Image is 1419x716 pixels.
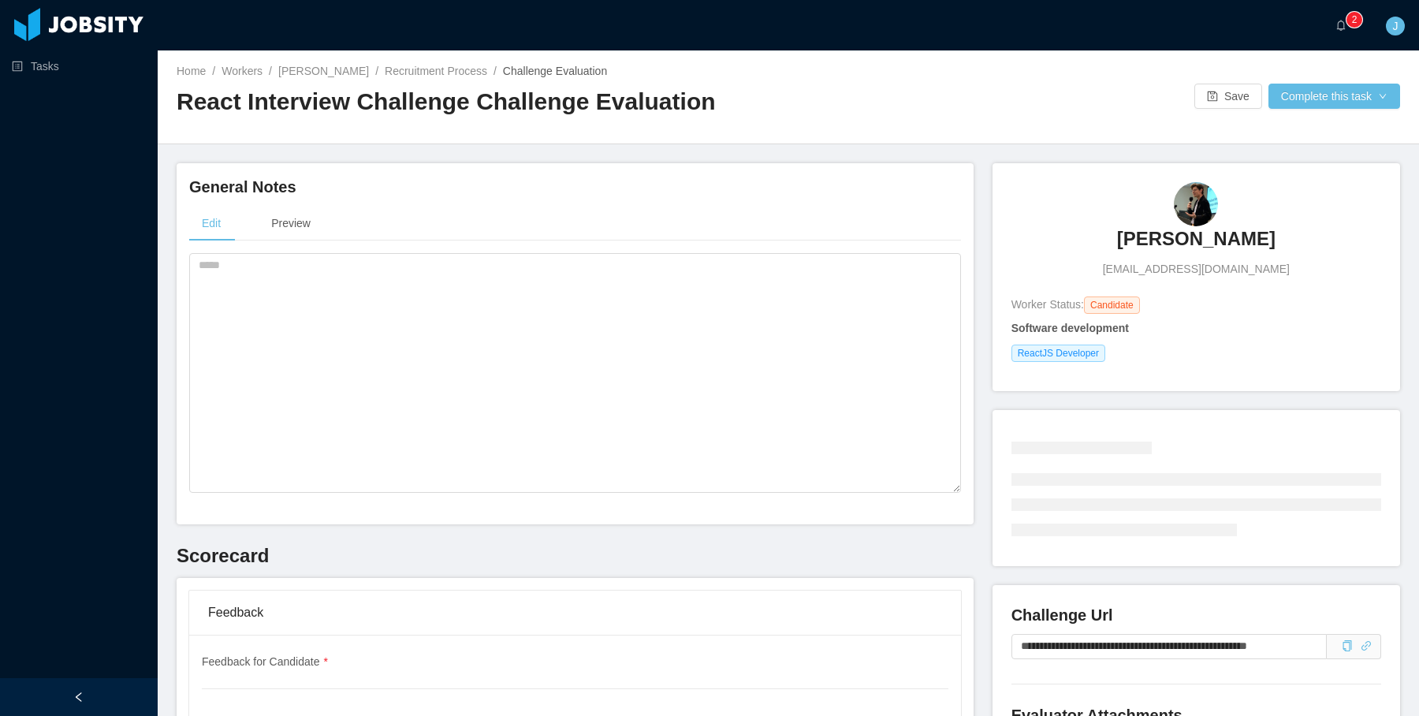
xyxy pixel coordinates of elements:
[1117,226,1276,252] h3: [PERSON_NAME]
[259,206,323,241] div: Preview
[1342,640,1353,651] i: icon: copy
[1361,640,1372,652] a: icon: link
[177,86,788,118] h2: React Interview Challenge Challenge Evaluation
[12,50,145,82] a: icon: profileTasks
[1352,12,1358,28] p: 2
[212,65,215,77] span: /
[1011,298,1084,311] span: Worker Status:
[493,65,497,77] span: /
[1174,182,1218,226] img: a9a3f669-f647-4b26-8b32-d809a085ca33_68ded06cb88dc-90w.png
[269,65,272,77] span: /
[1335,20,1346,31] i: icon: bell
[222,65,263,77] a: Workers
[208,591,942,635] div: Feedback
[1117,226,1276,261] a: [PERSON_NAME]
[503,65,607,77] span: Challenge Evaluation
[189,176,961,198] h4: General Notes
[375,65,378,77] span: /
[1011,322,1129,334] strong: Software development
[1346,12,1362,28] sup: 2
[189,206,233,241] div: Edit
[202,655,328,668] span: Feedback for Candidate
[1011,604,1381,626] h4: Challenge Url
[1342,638,1353,654] div: Copy
[1084,296,1140,314] span: Candidate
[1393,17,1399,35] span: J
[1194,84,1262,109] button: icon: saveSave
[177,65,206,77] a: Home
[1268,84,1400,109] button: Complete this taskicon: down
[1103,261,1290,278] span: [EMAIL_ADDRESS][DOMAIN_NAME]
[278,65,369,77] a: [PERSON_NAME]
[1011,345,1105,362] span: ReactJS Developer
[177,543,974,569] h3: Scorecard
[1361,640,1372,651] i: icon: link
[385,65,487,77] a: Recruitment Process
